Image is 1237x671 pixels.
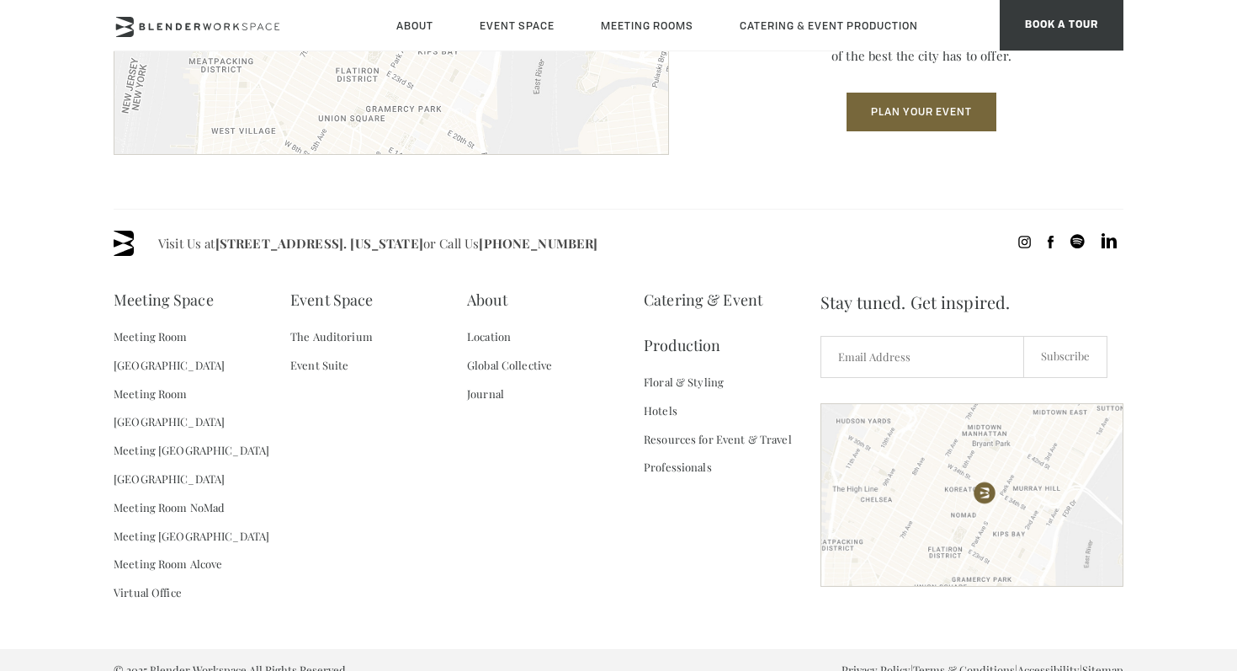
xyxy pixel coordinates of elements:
[114,493,225,522] a: Meeting Room NoMad
[644,425,820,482] a: Resources for Event & Travel Professionals
[644,277,820,368] a: Catering & Event Production
[467,380,504,408] a: Journal
[114,578,182,607] a: Virtual Office
[114,277,214,322] a: Meeting Space
[467,351,552,380] a: Global Collective
[114,550,222,578] a: Meeting Room Alcove
[114,465,225,493] a: [GEOGRAPHIC_DATA]
[644,397,677,425] a: Hotels
[215,235,423,252] a: [STREET_ADDRESS]. [US_STATE]
[114,522,269,551] a: Meeting [GEOGRAPHIC_DATA]
[644,368,724,397] a: Floral & Styling
[158,231,597,256] span: Visit Us at or Call Us
[467,277,507,322] a: About
[114,380,290,437] a: Meeting Room [GEOGRAPHIC_DATA]
[479,235,597,252] a: [PHONE_NUMBER]
[290,322,373,351] a: The Auditorium
[847,93,996,131] button: Plan Your Event
[114,436,269,465] a: Meeting [GEOGRAPHIC_DATA]
[467,322,511,351] a: Location
[290,277,373,322] a: Event Space
[820,277,1123,328] span: Stay tuned. Get inspired.
[1023,336,1107,378] input: Subscribe
[290,351,348,380] a: Event Suite
[820,336,1024,378] input: Email Address
[114,322,290,380] a: Meeting Room [GEOGRAPHIC_DATA]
